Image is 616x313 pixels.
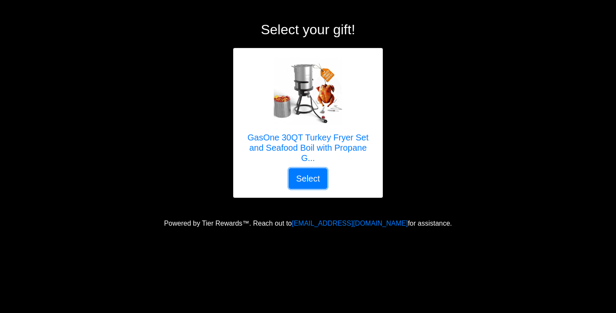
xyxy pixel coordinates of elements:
[292,220,408,227] a: [EMAIL_ADDRESS][DOMAIN_NAME]
[289,168,327,189] button: Select
[274,57,342,125] img: GasOne 30QT Turkey Fryer Set and Seafood Boil with Propane Gas Burner, Perforated Basket – Perfec...
[242,57,374,168] a: GasOne 30QT Turkey Fryer Set and Seafood Boil with Propane Gas Burner, Perforated Basket – Perfec...
[242,132,374,163] h5: GasOne 30QT Turkey Fryer Set and Seafood Boil with Propane G...
[164,220,452,227] span: Powered by Tier Rewards™. Reach out to for assistance.
[71,21,545,38] h2: Select your gift!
